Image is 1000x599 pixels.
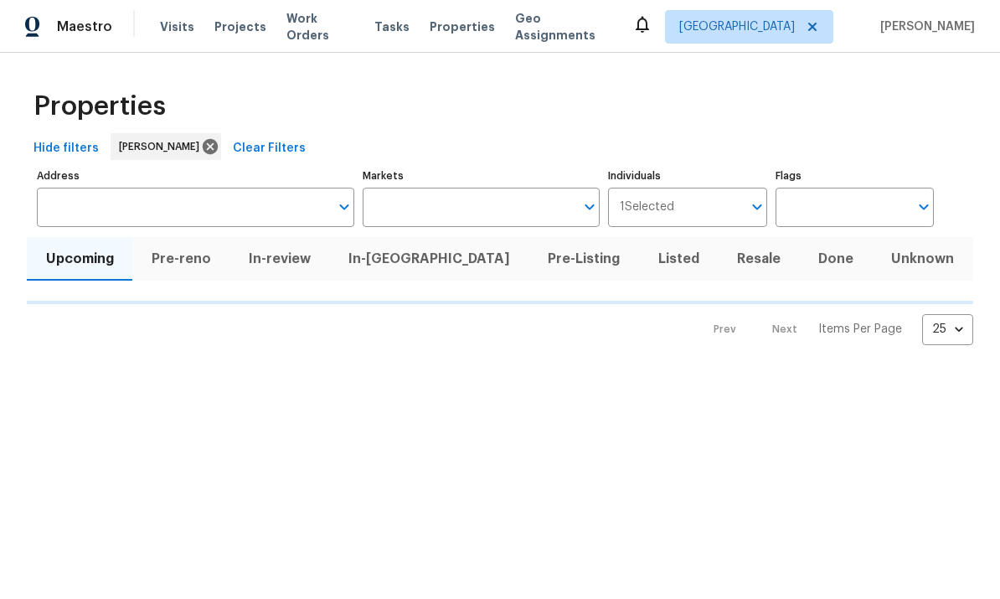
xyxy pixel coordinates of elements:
span: Hide filters [34,138,99,159]
p: Items Per Page [818,321,902,338]
span: Listed [649,247,708,271]
span: Properties [34,98,166,115]
span: Work Orders [286,10,354,44]
button: Open [332,195,356,219]
button: Open [578,195,601,219]
span: Unknown [883,247,963,271]
span: Pre-reno [142,247,219,271]
span: 1 Selected [620,200,674,214]
span: Resale [728,247,789,271]
span: Visits [160,18,194,35]
span: Maestro [57,18,112,35]
span: [PERSON_NAME] [874,18,975,35]
span: Projects [214,18,266,35]
label: Flags [776,171,934,181]
span: Pre-Listing [539,247,629,271]
button: Open [912,195,936,219]
nav: Pagination Navigation [698,314,973,345]
span: Tasks [374,21,410,33]
span: Upcoming [37,247,122,271]
label: Address [37,171,354,181]
div: 25 [922,307,973,351]
button: Clear Filters [226,133,312,164]
span: In-review [240,247,319,271]
label: Individuals [608,171,766,181]
label: Markets [363,171,601,181]
span: Done [810,247,863,271]
span: Clear Filters [233,138,306,159]
span: Geo Assignments [515,10,612,44]
span: [GEOGRAPHIC_DATA] [679,18,795,35]
span: In-[GEOGRAPHIC_DATA] [340,247,519,271]
button: Open [745,195,769,219]
span: Properties [430,18,495,35]
button: Hide filters [27,133,106,164]
span: [PERSON_NAME] [119,138,206,155]
div: [PERSON_NAME] [111,133,221,160]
